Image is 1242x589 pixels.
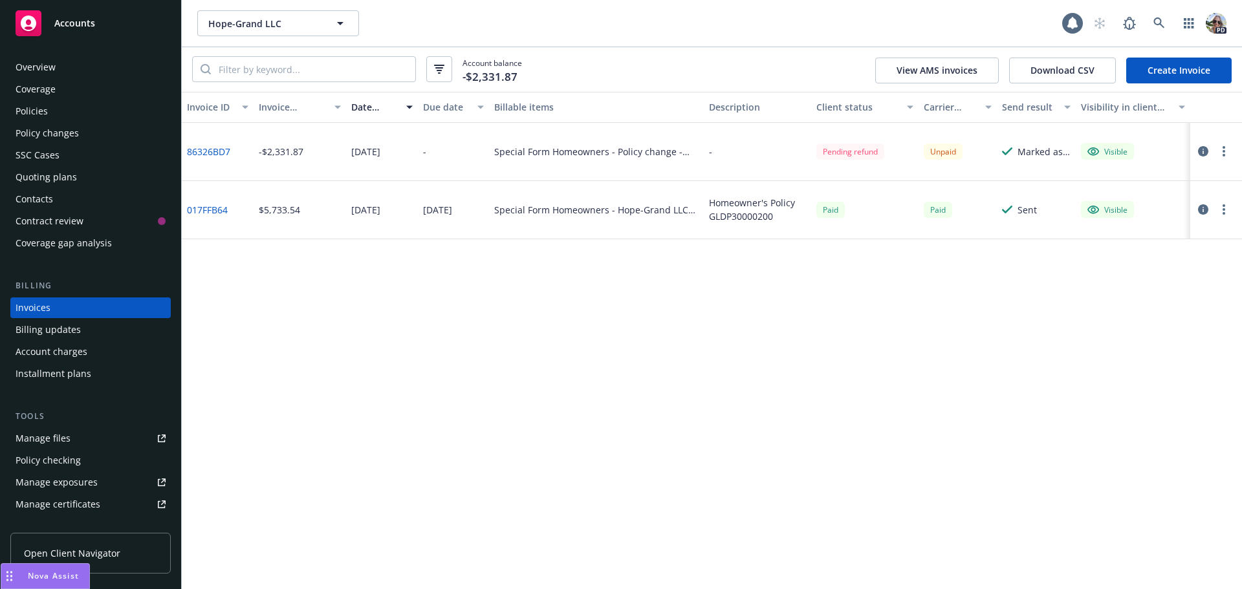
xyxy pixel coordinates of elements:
span: Account balance [463,58,522,81]
div: Send result [1002,100,1056,114]
a: Coverage [10,79,171,100]
a: Overview [10,57,171,78]
div: Visible [1087,145,1128,157]
div: Account charges [16,341,87,362]
div: Special Form Homeowners - Policy change - CANCEL - GLDP30000200 [494,145,699,158]
span: Accounts [54,18,95,28]
div: Policy checking [16,450,81,471]
div: Coverage [16,79,56,100]
div: $5,733.54 [259,203,300,217]
div: Tools [10,410,171,423]
div: Marked as sent [1018,145,1071,158]
div: Billing updates [16,319,81,340]
a: Policy checking [10,450,171,471]
a: Manage certificates [10,494,171,515]
div: Visible [1087,204,1128,215]
div: Installment plans [16,363,91,384]
button: Carrier status [919,92,997,123]
div: [DATE] [351,145,380,158]
a: Invoices [10,297,171,318]
a: SSC Cases [10,145,171,166]
button: Download CSV [1009,58,1116,83]
a: Switch app [1176,10,1202,36]
button: Date issued [346,92,418,123]
div: Sent [1018,203,1037,217]
div: Quoting plans [16,167,77,187]
a: Contract review [10,211,171,231]
div: Paid [816,202,845,218]
div: Manage files [16,428,71,449]
div: SSC Cases [16,145,60,166]
a: Manage claims [10,516,171,537]
a: Search [1146,10,1172,36]
button: Due date [418,92,490,123]
a: Create Invoice [1126,58,1232,83]
button: Client status [811,92,919,123]
span: -$2,331.87 [463,69,517,85]
button: Visibility in client dash [1076,92,1190,123]
a: Contacts [10,189,171,209]
button: Billable items [489,92,704,123]
div: Due date [423,100,470,114]
a: Account charges [10,341,171,362]
button: Invoice amount [254,92,347,123]
div: Client status [816,100,899,114]
div: Policy changes [16,123,79,144]
a: Policies [10,101,171,122]
a: Start snowing [1087,10,1113,36]
div: Billing [10,279,171,292]
a: Accounts [10,5,171,41]
div: -$2,331.87 [259,145,303,158]
button: View AMS invoices [875,58,999,83]
button: Invoice ID [182,92,254,123]
div: Billable items [494,100,699,114]
span: Hope-Grand LLC [208,17,320,30]
a: Quoting plans [10,167,171,187]
a: Coverage gap analysis [10,233,171,253]
div: Drag to move [1,564,17,588]
button: Nova Assist [1,563,90,589]
div: Invoice amount [259,100,327,114]
div: Visibility in client dash [1081,100,1171,114]
div: Contract review [16,211,83,231]
input: Filter by keyword... [211,57,415,81]
img: photo [1206,13,1226,34]
div: Description [709,100,806,114]
a: 86326BD7 [187,145,230,158]
a: Billing updates [10,319,171,340]
span: Nova Assist [28,570,79,581]
div: - [423,145,426,158]
button: Hope-Grand LLC [197,10,359,36]
a: 017FFB64 [187,203,228,217]
div: Manage certificates [16,494,100,515]
div: Date issued [351,100,398,114]
a: Manage files [10,428,171,449]
span: Open Client Navigator [24,546,120,560]
div: Contacts [16,189,53,209]
a: Installment plans [10,363,171,384]
div: Manage claims [16,516,81,537]
div: Special Form Homeowners - Hope-Grand LLC 2024 Homeowner's - GLDP30000200 [494,203,699,217]
div: Homeowner's Policy GLDP30000200 [709,196,806,223]
div: Policies [16,101,48,122]
svg: Search [201,64,211,74]
button: Send result [997,92,1076,123]
a: Report a Bug [1117,10,1142,36]
div: Unpaid [924,144,963,160]
a: Policy changes [10,123,171,144]
div: - [709,145,712,158]
div: Invoice ID [187,100,234,114]
div: Pending refund [816,144,884,160]
div: [DATE] [423,203,452,217]
a: Manage exposures [10,472,171,493]
div: Carrier status [924,100,978,114]
div: Paid [924,202,952,218]
div: Overview [16,57,56,78]
div: [DATE] [351,203,380,217]
div: Invoices [16,297,50,318]
button: Description [704,92,811,123]
div: Coverage gap analysis [16,233,112,253]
